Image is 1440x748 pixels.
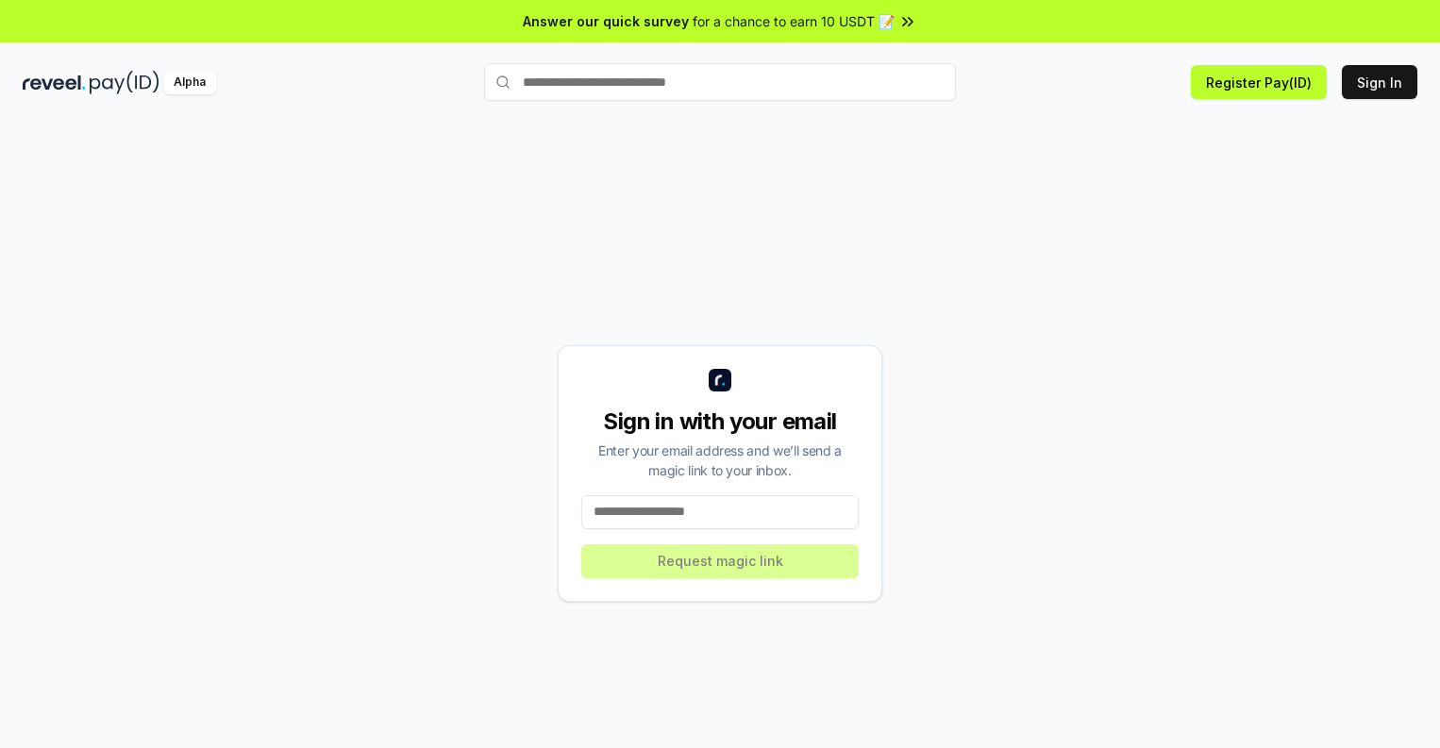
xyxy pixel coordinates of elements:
button: Register Pay(ID) [1191,65,1327,99]
img: reveel_dark [23,71,86,94]
button: Sign In [1342,65,1417,99]
div: Sign in with your email [581,407,859,437]
div: Enter your email address and we’ll send a magic link to your inbox. [581,440,859,480]
img: pay_id [90,71,159,94]
span: Answer our quick survey [523,11,689,31]
img: logo_small [709,369,731,391]
div: Alpha [163,71,216,94]
span: for a chance to earn 10 USDT 📝 [693,11,895,31]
